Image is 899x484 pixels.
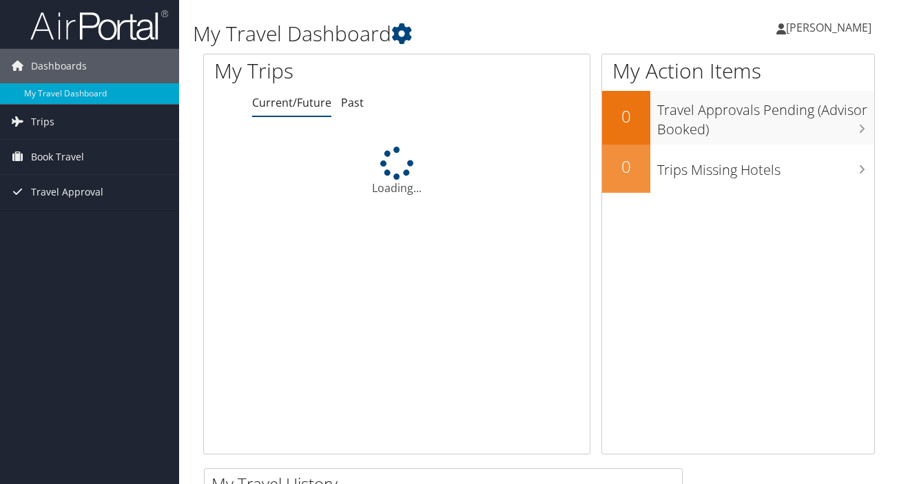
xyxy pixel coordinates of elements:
h2: 0 [602,155,650,178]
span: Dashboards [31,49,87,83]
span: [PERSON_NAME] [786,20,871,35]
h1: My Trips [214,56,419,85]
a: [PERSON_NAME] [776,7,885,48]
h2: 0 [602,105,650,128]
a: 0Trips Missing Hotels [602,145,875,193]
a: Current/Future [252,95,331,110]
div: Loading... [204,147,590,196]
h1: My Travel Dashboard [193,19,654,48]
span: Travel Approval [31,175,103,209]
span: Book Travel [31,140,84,174]
h3: Travel Approvals Pending (Advisor Booked) [657,94,875,139]
a: Past [341,95,364,110]
span: Trips [31,105,54,139]
img: airportal-logo.png [30,9,168,41]
h3: Trips Missing Hotels [657,154,875,180]
h1: My Action Items [602,56,875,85]
a: 0Travel Approvals Pending (Advisor Booked) [602,91,875,144]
